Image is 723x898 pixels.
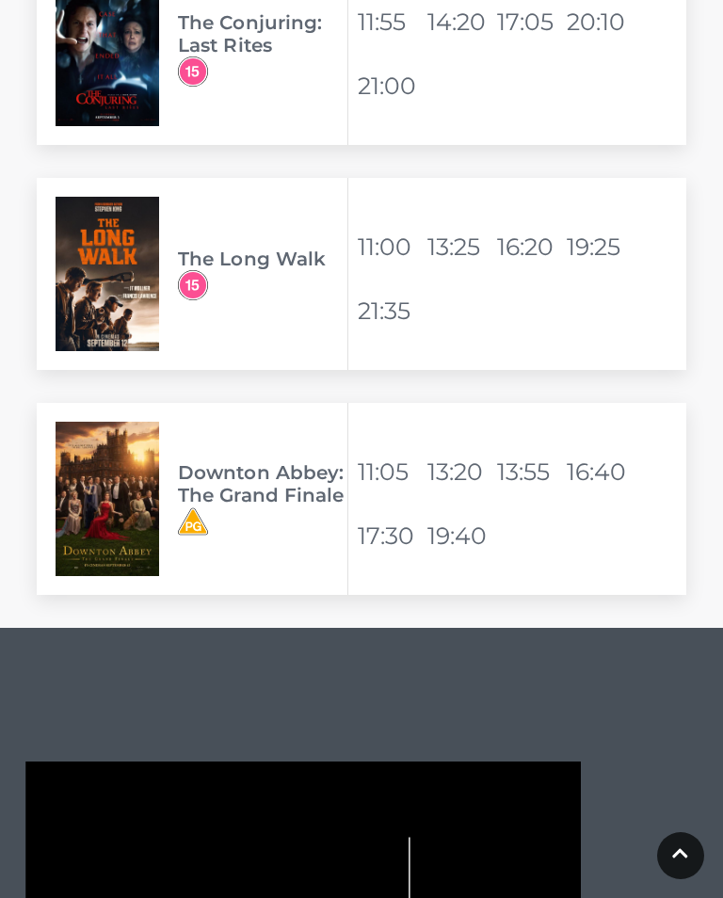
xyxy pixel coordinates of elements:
li: 16:40 [567,449,633,494]
h3: The Conjuring: Last Rites [178,11,347,56]
li: 21:00 [358,63,424,108]
li: 11:05 [358,449,424,494]
h3: The Long Walk [178,248,347,270]
li: 13:20 [427,449,493,494]
li: 17:30 [358,513,424,558]
li: 19:40 [427,513,493,558]
li: 11:00 [358,224,424,269]
li: 13:25 [427,224,493,269]
li: 21:35 [358,288,424,333]
li: 13:55 [497,449,563,494]
li: 16:20 [497,224,563,269]
li: 19:25 [567,224,633,269]
h3: Downton Abbey: The Grand Finale [178,461,347,506]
